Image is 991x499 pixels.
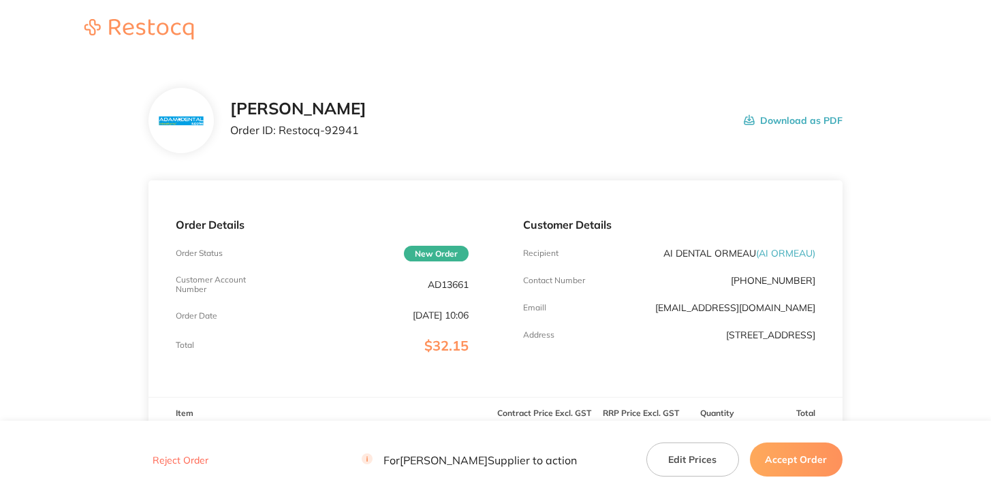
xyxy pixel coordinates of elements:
p: Order Date [176,311,217,321]
h2: [PERSON_NAME] [230,99,366,118]
p: Order Details [176,219,468,231]
span: New Order [404,246,469,261]
a: Restocq logo [71,19,207,42]
button: Reject Order [148,454,213,466]
img: N3hiYW42Mg [159,116,204,125]
th: Item [148,397,495,429]
p: Contact Number [523,276,585,285]
th: Contract Price Excl. GST [496,397,593,429]
p: AI DENTAL ORMEAU [663,248,815,259]
p: Address [523,330,554,340]
button: Download as PDF [744,99,843,142]
p: Emaill [523,303,546,312]
p: Total [176,340,194,350]
span: $32.15 [424,337,469,354]
p: Customer Details [523,219,815,231]
span: ( AI ORMEAU ) [756,247,815,259]
p: For [PERSON_NAME] Supplier to action [362,453,577,466]
p: Recipient [523,248,559,258]
a: [EMAIL_ADDRESS][DOMAIN_NAME] [655,302,815,314]
th: Quantity [690,397,745,429]
p: [STREET_ADDRESS] [726,329,815,340]
p: Order ID: Restocq- 92941 [230,124,366,136]
button: Edit Prices [646,442,739,477]
p: Order Status [176,248,223,258]
img: Restocq logo [71,19,207,39]
button: Accept Order [750,442,843,477]
p: [PHONE_NUMBER] [731,275,815,286]
th: RRP Price Excl. GST [593,397,690,429]
p: Customer Account Number [176,275,273,294]
p: [DATE] 10:06 [413,310,469,321]
p: AD13661 [428,279,469,290]
th: Total [745,397,843,429]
